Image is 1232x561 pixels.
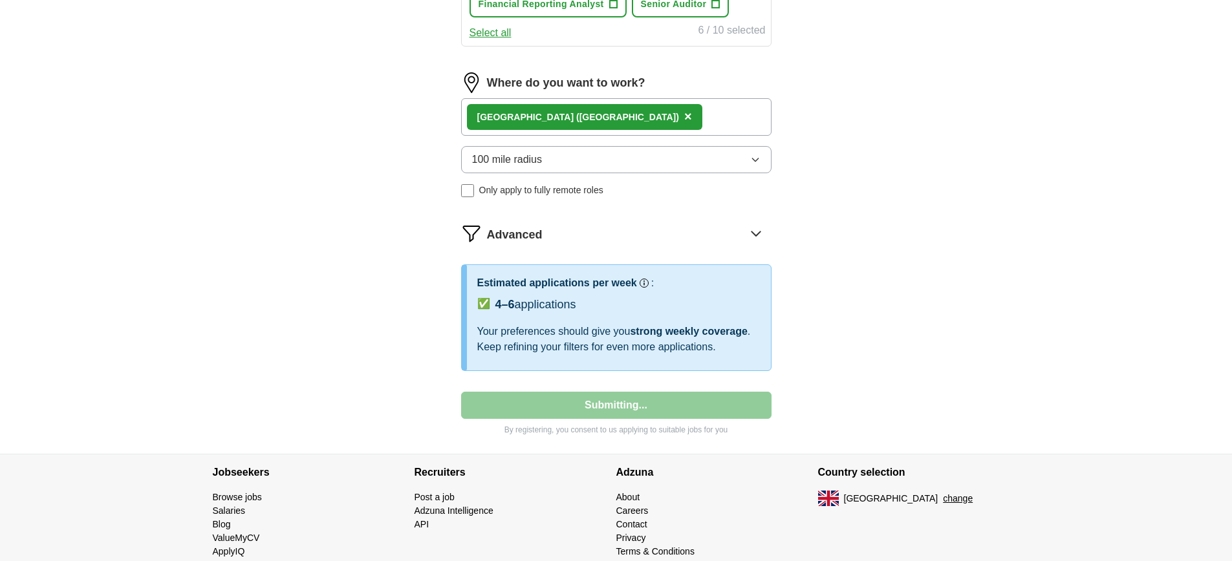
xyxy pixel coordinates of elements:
p: By registering, you consent to us applying to suitable jobs for you [461,424,772,436]
div: applications [495,296,576,313]
a: Adzuna Intelligence [415,505,493,516]
span: 100 mile radius [472,152,543,167]
a: ValueMyCV [213,533,260,543]
img: filter [461,223,482,244]
span: [GEOGRAPHIC_DATA] [844,492,938,505]
a: Blog [213,519,231,529]
span: strong weekly coverage [630,326,747,337]
span: Only apply to fully remote roles [479,184,603,197]
button: 100 mile radius [461,146,772,173]
span: Advanced [487,226,543,244]
button: Select all [470,25,512,41]
a: ApplyIQ [213,546,245,556]
span: ✅ [477,296,490,312]
img: location.png [461,72,482,93]
a: Careers [616,505,649,516]
span: × [684,109,692,123]
button: change [943,492,973,505]
h3: : [651,275,654,291]
label: Where do you want to work? [487,74,645,92]
a: API [415,519,429,529]
button: × [684,107,692,127]
a: Salaries [213,505,246,516]
a: About [616,492,640,502]
a: Post a job [415,492,455,502]
input: Only apply to fully remote roles [461,184,474,197]
a: Contact [616,519,647,529]
strong: [GEOGRAPHIC_DATA] [477,112,574,122]
span: 4–6 [495,298,515,311]
a: Browse jobs [213,492,262,502]
div: Your preferences should give you . Keep refining your filters for even more applications. [477,324,761,355]
span: ([GEOGRAPHIC_DATA]) [576,112,679,122]
h4: Country selection [818,454,1020,491]
a: Terms & Conditions [616,546,695,556]
a: Privacy [616,533,646,543]
h3: Estimated applications per week [477,275,637,291]
div: 6 / 10 selected [698,23,765,41]
button: Submitting... [461,392,772,419]
img: UK flag [818,491,839,506]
